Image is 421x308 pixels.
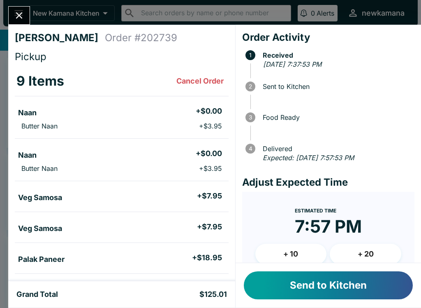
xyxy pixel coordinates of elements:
button: Send to Kitchen [244,271,413,299]
em: Expected: [DATE] 7:57:53 PM [263,154,354,162]
button: Cancel Order [173,73,227,89]
h4: Adjust Expected Time [242,176,414,189]
span: Estimated Time [295,208,336,214]
h5: + $0.00 [196,106,222,116]
h4: Order # 202739 [105,32,177,44]
button: + 20 [330,244,401,264]
button: Close [9,7,30,24]
h5: + $7.95 [197,222,222,232]
h5: + $7.95 [197,191,222,201]
span: Received [259,51,414,59]
h5: Grand Total [16,289,58,299]
em: [DATE] 7:37:53 PM [263,60,322,68]
button: + 10 [255,244,327,264]
text: 3 [249,114,252,121]
p: Butter Naan [21,122,58,130]
span: Pickup [15,51,46,63]
span: Food Ready [259,114,414,121]
h5: Veg Samosa [18,193,62,203]
span: Sent to Kitchen [259,83,414,90]
h5: $125.01 [199,289,227,299]
p: + $3.95 [199,164,222,173]
h4: [PERSON_NAME] [15,32,105,44]
text: 4 [248,145,252,152]
h5: + $18.95 [192,253,222,263]
text: 1 [249,52,252,58]
time: 7:57 PM [295,216,362,237]
h5: Naan [18,150,37,160]
p: Butter Naan [21,164,58,173]
h5: Palak Paneer [18,254,65,264]
h5: + $0.00 [196,149,222,159]
text: 2 [249,83,252,90]
h4: Order Activity [242,31,414,44]
h5: Naan [18,108,37,118]
h3: 9 Items [16,73,64,89]
p: + $3.95 [199,122,222,130]
h5: Veg Samosa [18,224,62,233]
span: Delivered [259,145,414,152]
